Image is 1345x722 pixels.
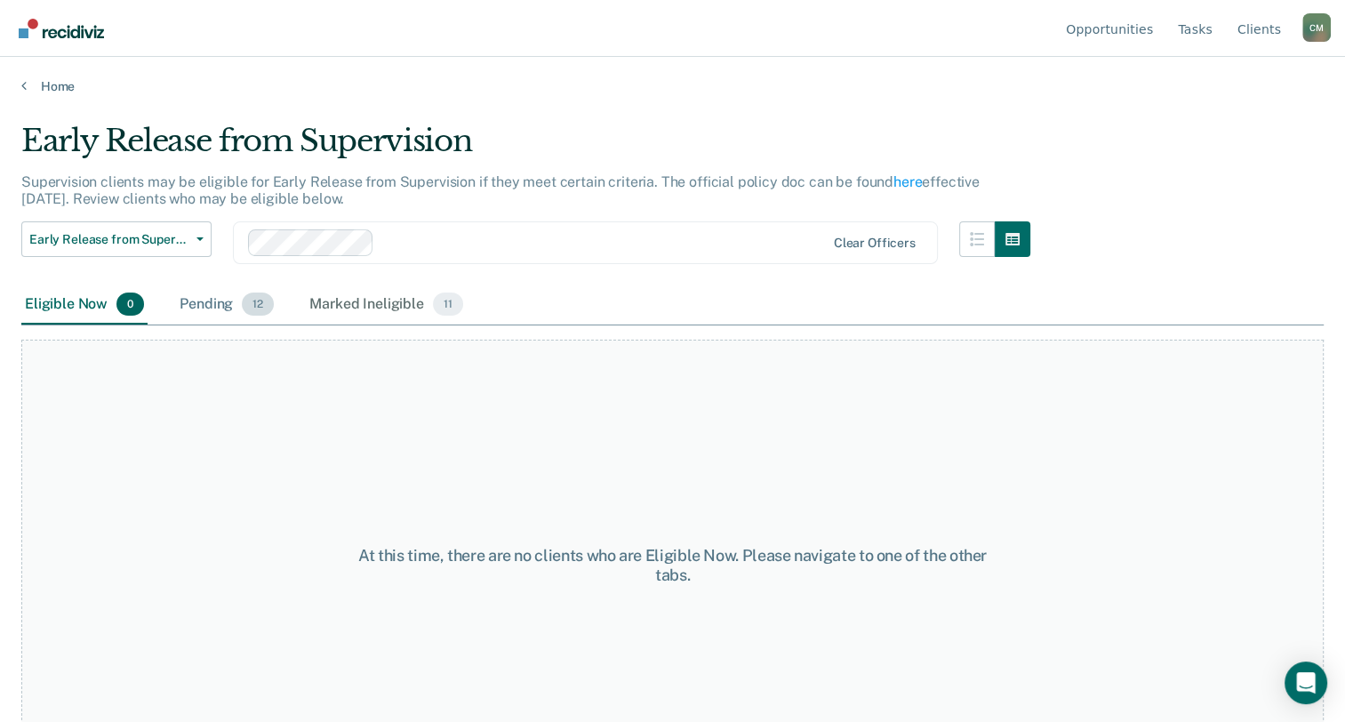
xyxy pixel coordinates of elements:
[1302,13,1331,42] div: C M
[348,546,998,584] div: At this time, there are no clients who are Eligible Now. Please navigate to one of the other tabs.
[893,173,922,190] a: here
[306,285,466,325] div: Marked Ineligible11
[1302,13,1331,42] button: Profile dropdown button
[433,293,463,316] span: 11
[834,236,916,251] div: Clear officers
[242,293,274,316] span: 12
[116,293,144,316] span: 0
[21,173,980,207] p: Supervision clients may be eligible for Early Release from Supervision if they meet certain crite...
[29,232,189,247] span: Early Release from Supervision
[21,285,148,325] div: Eligible Now0
[21,78,1324,94] a: Home
[21,221,212,257] button: Early Release from Supervision
[19,19,104,38] img: Recidiviz
[176,285,277,325] div: Pending12
[1285,662,1327,704] div: Open Intercom Messenger
[21,123,1030,173] div: Early Release from Supervision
